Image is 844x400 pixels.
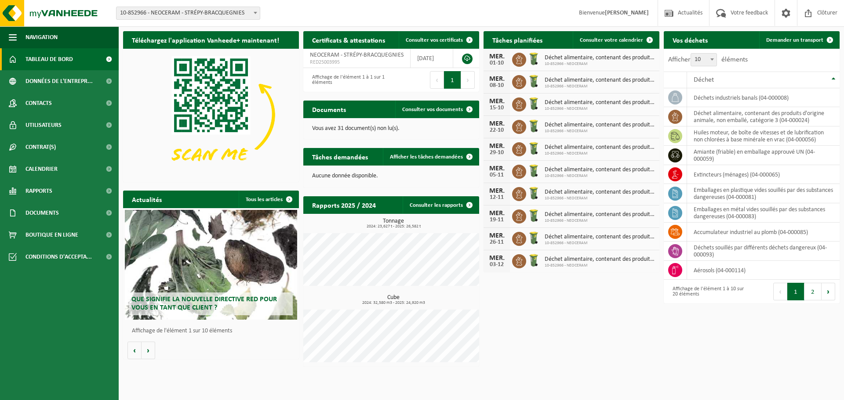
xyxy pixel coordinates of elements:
[766,37,823,43] span: Demander un transport
[308,70,387,90] div: Affichage de l'élément 1 à 1 sur 1 éléments
[399,31,478,49] a: Consulter vos certificats
[488,143,506,150] div: MER.
[25,180,52,202] span: Rapports
[488,60,506,66] div: 01-10
[484,31,551,48] h2: Tâches planifiées
[25,246,92,268] span: Conditions d'accepta...
[123,49,299,180] img: Download de VHEPlus App
[303,196,385,213] h2: Rapports 2025 / 2024
[310,52,404,58] span: NEOCERAM - STRÉPY-BRACQUEGNIES
[526,186,541,201] img: WB-0140-HPE-GN-50
[664,31,717,48] h2: Vos déchets
[310,59,404,66] span: RED25003995
[687,165,840,184] td: extincteurs (ménages) (04-000065)
[526,208,541,223] img: WB-0140-HPE-GN-50
[488,76,506,83] div: MER.
[25,48,73,70] span: Tableau de bord
[25,158,58,180] span: Calendrier
[545,129,655,134] span: 10-852966 - NEOCERAM
[132,328,295,334] p: Affichage de l'élément 1 sur 10 éléments
[545,77,655,84] span: Déchet alimentaire, contenant des produits d'origine animale, non emballé, catég...
[526,253,541,268] img: WB-0140-HPE-GN-50
[545,263,655,268] span: 10-852966 - NEOCERAM
[312,173,470,179] p: Aucune donnée disponible.
[303,148,377,165] h2: Tâches demandées
[687,126,840,146] td: huiles moteur, de boîte de vitesses et de lubrification non chlorées à base minérale en vrac (04-...
[488,83,506,89] div: 08-10
[488,105,506,111] div: 15-10
[545,166,655,173] span: Déchet alimentaire, contenant des produits d'origine animale, non emballé, catég...
[303,31,394,48] h2: Certificats & attestations
[605,10,649,16] strong: [PERSON_NAME]
[25,224,78,246] span: Boutique en ligne
[691,53,717,66] span: 10
[488,239,506,245] div: 26-11
[687,146,840,165] td: amiante (friable) en emballage approuvé UN (04-000059)
[390,154,463,160] span: Afficher les tâches demandées
[25,70,93,92] span: Données de l'entrepr...
[526,141,541,156] img: WB-0140-HPE-GN-50
[488,195,506,201] div: 12-11
[668,56,748,63] label: Afficher éléments
[488,217,506,223] div: 19-11
[308,301,479,305] span: 2024: 32,580 m3 - 2025: 24,920 m3
[545,234,655,241] span: Déchet alimentaire, contenant des produits d'origine animale, non emballé, catég...
[488,120,506,127] div: MER.
[545,189,655,196] span: Déchet alimentaire, contenant des produits d'origine animale, non emballé, catég...
[545,61,655,67] span: 10-852966 - NEOCERAM
[687,241,840,261] td: déchets souillés par différents déchets dangereux (04-000093)
[430,71,444,89] button: Previous
[312,126,470,132] p: Vous avez 31 document(s) non lu(s).
[526,231,541,245] img: WB-0140-HPE-GN-50
[308,295,479,305] h3: Cube
[526,163,541,178] img: WB-0140-HPE-GN-50
[687,223,840,241] td: accumulateur industriel au plomb (04-000085)
[545,241,655,246] span: 10-852966 - NEOCERAM
[25,136,56,158] span: Contrat(s)
[488,262,506,268] div: 03-12
[545,54,655,61] span: Déchet alimentaire, contenant des produits d'origine animale, non emballé, catég...
[25,114,62,136] span: Utilisateurs
[444,71,461,89] button: 1
[545,99,655,106] span: Déchet alimentaire, contenant des produits d'origine animale, non emballé, catég...
[395,101,478,118] a: Consulter vos documents
[526,74,541,89] img: WB-0140-HPE-GN-50
[239,191,298,208] a: Tous les articles
[545,211,655,218] span: Déchet alimentaire, contenant des produits d'origine animale, non emballé, catég...
[545,84,655,89] span: 10-852966 - NEOCERAM
[383,148,478,166] a: Afficher les tâches demandées
[580,37,643,43] span: Consulter votre calendrier
[406,37,463,43] span: Consulter vos certificats
[125,210,297,320] a: Que signifie la nouvelle directive RED pour vous en tant que client ?
[25,92,52,114] span: Contacts
[131,296,277,311] span: Que signifie la nouvelle directive RED pour vous en tant que client ?
[668,282,747,301] div: Affichage de l'élément 1 à 10 sur 20 éléments
[488,127,506,133] div: 22-10
[488,165,506,172] div: MER.
[488,210,506,217] div: MER.
[694,76,714,83] span: Déchet
[573,31,658,49] a: Consulter votre calendrier
[687,261,840,280] td: aérosols (04-000114)
[759,31,839,49] a: Demander un transport
[488,172,506,178] div: 05-11
[545,196,655,201] span: 10-852966 - NEOCERAM
[25,202,59,224] span: Documents
[545,173,655,179] span: 10-852966 - NEOCERAM
[488,255,506,262] div: MER.
[488,232,506,239] div: MER.
[526,119,541,133] img: WB-0140-HPE-GN-50
[403,196,478,214] a: Consulter les rapports
[687,107,840,126] td: déchet alimentaire, contenant des produits d'origine animale, non emballé, catégorie 3 (04-000024)
[804,283,822,300] button: 2
[773,283,787,300] button: Previous
[687,203,840,223] td: emballages en métal vides souillés par des substances dangereuses (04-000083)
[488,53,506,60] div: MER.
[526,96,541,111] img: WB-0140-HPE-GN-50
[545,218,655,223] span: 10-852966 - NEOCERAM
[127,342,142,359] button: Vorige
[691,54,717,66] span: 10
[488,150,506,156] div: 29-10
[308,218,479,229] h3: Tonnage
[411,49,453,68] td: [DATE]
